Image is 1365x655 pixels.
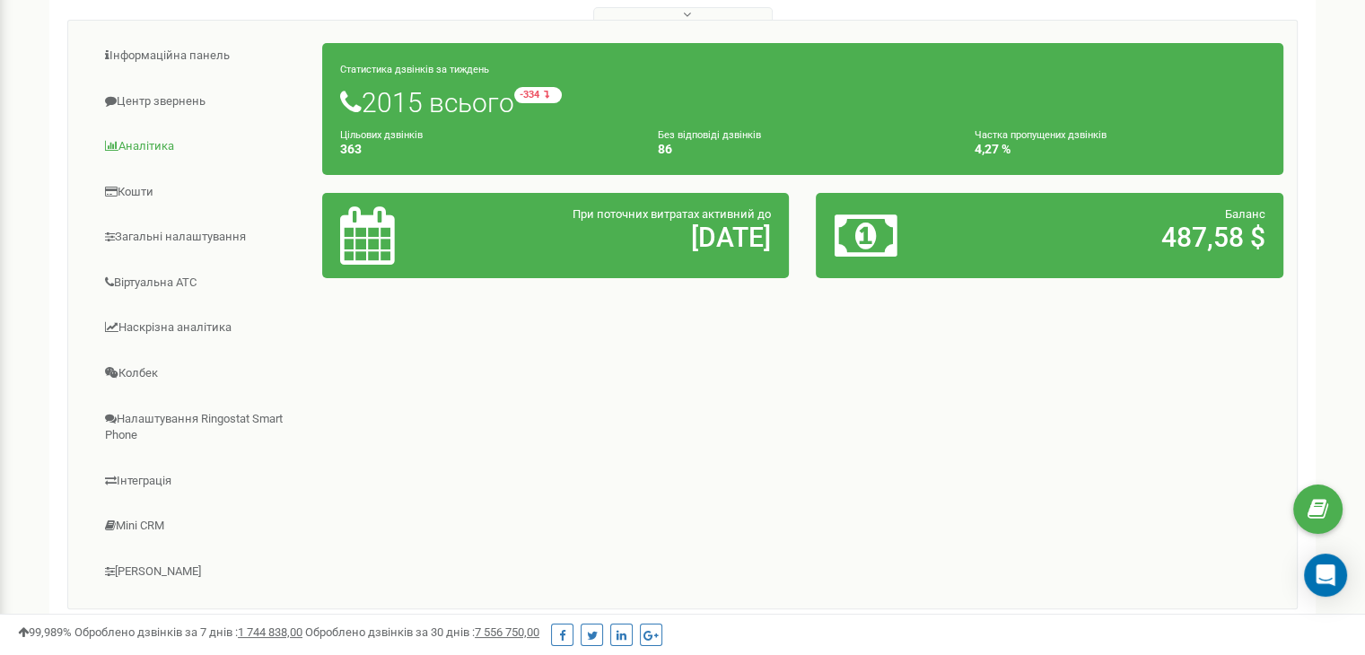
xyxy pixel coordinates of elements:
[975,129,1107,141] small: Частка пропущених дзвінків
[305,625,539,639] span: Оброблено дзвінків за 30 днів :
[514,87,562,103] small: -334
[493,223,771,252] h2: [DATE]
[82,34,323,78] a: Інформаційна панель
[82,352,323,396] a: Колбек
[340,129,423,141] small: Цільових дзвінків
[82,459,323,503] a: Інтеграція
[82,306,323,350] a: Наскрізна аналітика
[340,64,489,75] small: Статистика дзвінків за тиждень
[340,87,1265,118] h1: 2015 всього
[82,261,323,305] a: Віртуальна АТС
[658,143,949,156] h4: 86
[82,504,323,548] a: Mini CRM
[1304,554,1347,597] div: Open Intercom Messenger
[82,550,323,594] a: [PERSON_NAME]
[238,625,302,639] u: 1 744 838,00
[340,143,631,156] h4: 363
[1225,207,1265,221] span: Баланс
[475,625,539,639] u: 7 556 750,00
[658,129,761,141] small: Без відповіді дзвінків
[573,207,771,221] span: При поточних витратах активний до
[82,80,323,124] a: Центр звернень
[82,125,323,169] a: Аналiтика
[82,215,323,259] a: Загальні налаштування
[18,625,72,639] span: 99,989%
[74,625,302,639] span: Оброблено дзвінків за 7 днів :
[82,397,323,458] a: Налаштування Ringostat Smart Phone
[975,143,1265,156] h4: 4,27 %
[82,170,323,214] a: Кошти
[987,223,1265,252] h2: 487,58 $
